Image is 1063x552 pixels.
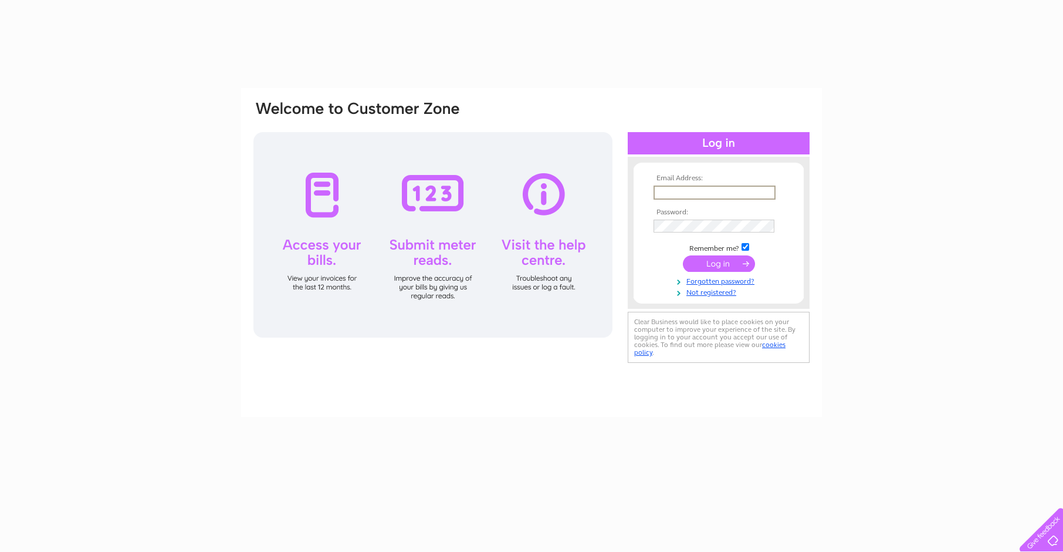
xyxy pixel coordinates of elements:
th: Password: [651,208,787,217]
a: cookies policy [634,341,786,356]
td: Remember me? [651,241,787,253]
a: Forgotten password? [654,275,787,286]
input: Submit [683,255,755,272]
div: Clear Business would like to place cookies on your computer to improve your experience of the sit... [628,312,810,363]
th: Email Address: [651,174,787,183]
a: Not registered? [654,286,787,297]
